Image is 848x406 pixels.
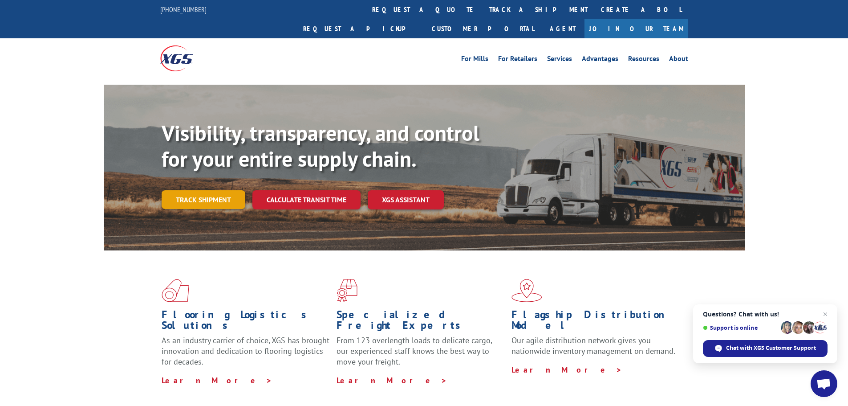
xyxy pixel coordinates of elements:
a: Customer Portal [425,19,541,38]
a: Advantages [582,55,618,65]
p: From 123 overlength loads to delicate cargo, our experienced staff knows the best way to move you... [337,335,505,375]
span: As an industry carrier of choice, XGS has brought innovation and dedication to flooring logistics... [162,335,329,367]
a: XGS ASSISTANT [368,190,444,209]
span: Our agile distribution network gives you nationwide inventory management on demand. [511,335,675,356]
a: [PHONE_NUMBER] [160,5,207,14]
img: xgs-icon-flagship-distribution-model-red [511,279,542,302]
span: Support is online [703,324,778,331]
img: xgs-icon-focused-on-flooring-red [337,279,357,302]
a: Track shipment [162,190,245,209]
a: Learn More > [511,365,622,375]
span: Questions? Chat with us! [703,311,828,318]
a: Learn More > [337,375,447,385]
div: Chat with XGS Customer Support [703,340,828,357]
a: Agent [541,19,584,38]
span: Close chat [820,309,831,320]
a: Resources [628,55,659,65]
b: Visibility, transparency, and control for your entire supply chain. [162,119,479,172]
div: Open chat [811,370,837,397]
a: Request a pickup [296,19,425,38]
h1: Flooring Logistics Solutions [162,309,330,335]
a: Learn More > [162,375,272,385]
h1: Flagship Distribution Model [511,309,680,335]
img: xgs-icon-total-supply-chain-intelligence-red [162,279,189,302]
a: For Retailers [498,55,537,65]
span: Chat with XGS Customer Support [726,344,816,352]
a: Join Our Team [584,19,688,38]
a: For Mills [461,55,488,65]
a: Calculate transit time [252,190,361,209]
a: About [669,55,688,65]
h1: Specialized Freight Experts [337,309,505,335]
a: Services [547,55,572,65]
